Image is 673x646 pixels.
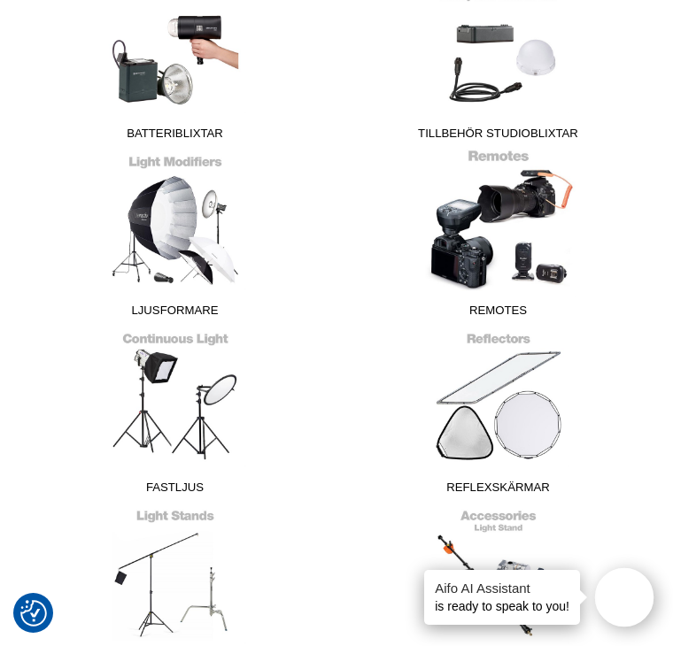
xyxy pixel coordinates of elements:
span: Reflexskärmar [348,479,649,503]
a: Reflexskärmar [348,326,649,503]
span: Tillbehör Studioblixtar [348,125,649,149]
span: Remotes [348,302,649,326]
h4: Aifo AI Assistant [435,579,569,597]
span: Ljusformare [25,302,326,326]
span: Fastljus [25,479,326,503]
img: Revisit consent button [20,600,47,627]
a: Fastljus [25,326,326,503]
div: is ready to speak to you! [424,570,580,625]
span: Batteriblixtar [25,125,326,149]
a: Remotes [348,149,649,326]
a: Ljusformare [25,149,326,326]
button: Samtyckesinställningar [20,597,47,629]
